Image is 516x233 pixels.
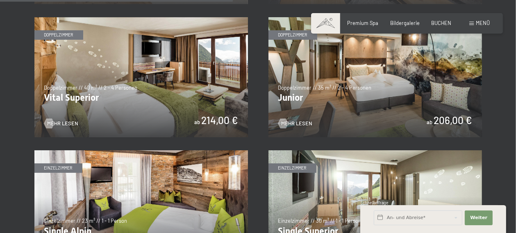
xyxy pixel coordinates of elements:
span: Weiter [470,215,487,221]
a: Vital Superior [34,17,248,21]
a: Premium Spa [348,20,379,26]
a: Mehr Lesen [278,120,313,127]
span: Schnellanfrage [360,200,389,205]
span: Mehr Lesen [48,120,79,127]
a: BUCHEN [431,20,451,26]
button: Weiter [465,210,493,225]
a: Bildergalerie [390,20,420,26]
a: Single Alpin [34,150,248,154]
img: Vital Superior [34,17,248,137]
span: Menü [476,20,490,26]
a: Junior [268,17,482,21]
a: Mehr Lesen [44,120,79,127]
img: Junior [268,17,482,137]
a: Single Superior [268,150,482,154]
span: Mehr Lesen [282,120,313,127]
